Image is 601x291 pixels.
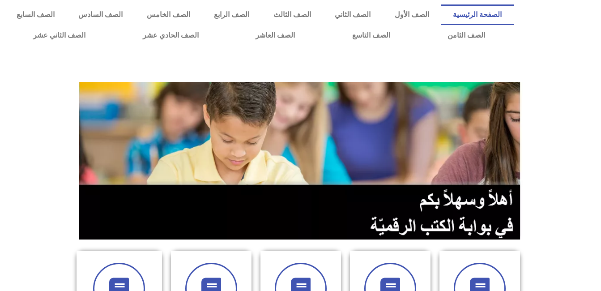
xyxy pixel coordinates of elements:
[383,4,441,25] a: الصف الأول
[135,4,202,25] a: الصف الخامس
[261,4,323,25] a: الصف الثالث
[67,4,135,25] a: الصف السادس
[441,4,513,25] a: الصفحة الرئيسية
[324,25,419,46] a: الصف التاسع
[4,4,66,25] a: الصف السابع
[114,25,227,46] a: الصف الحادي عشر
[4,25,114,46] a: الصف الثاني عشر
[323,4,382,25] a: الصف الثاني
[202,4,261,25] a: الصف الرابع
[419,25,514,46] a: الصف الثامن
[227,25,324,46] a: الصف العاشر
